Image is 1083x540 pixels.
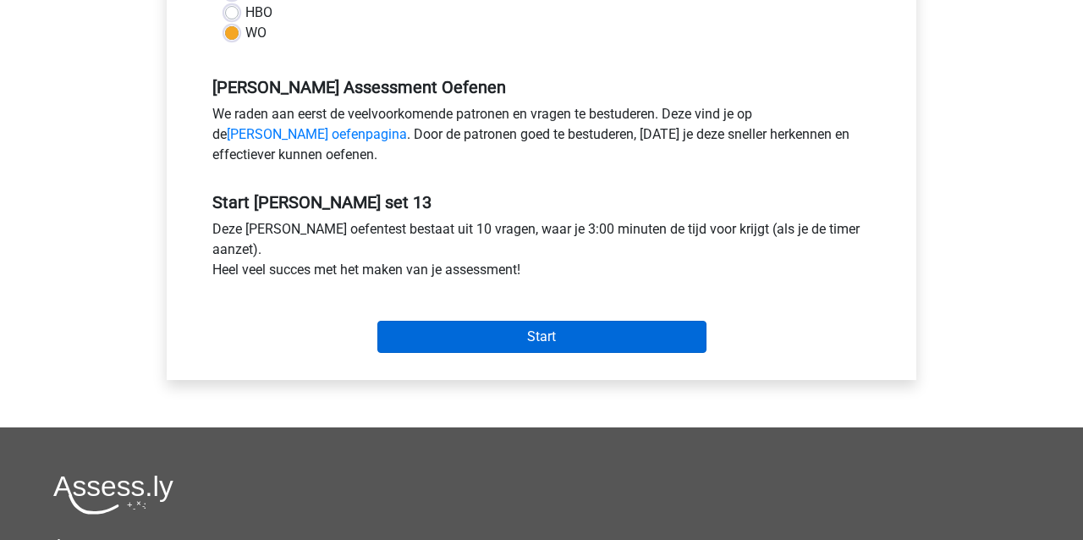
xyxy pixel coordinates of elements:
[200,219,883,287] div: Deze [PERSON_NAME] oefentest bestaat uit 10 vragen, waar je 3:00 minuten de tijd voor krijgt (als...
[212,192,871,212] h5: Start [PERSON_NAME] set 13
[200,104,883,172] div: We raden aan eerst de veelvoorkomende patronen en vragen te bestuderen. Deze vind je op de . Door...
[53,475,173,515] img: Assessly logo
[227,126,407,142] a: [PERSON_NAME] oefenpagina
[245,23,267,43] label: WO
[212,77,871,97] h5: [PERSON_NAME] Assessment Oefenen
[377,321,706,353] input: Start
[245,3,272,23] label: HBO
